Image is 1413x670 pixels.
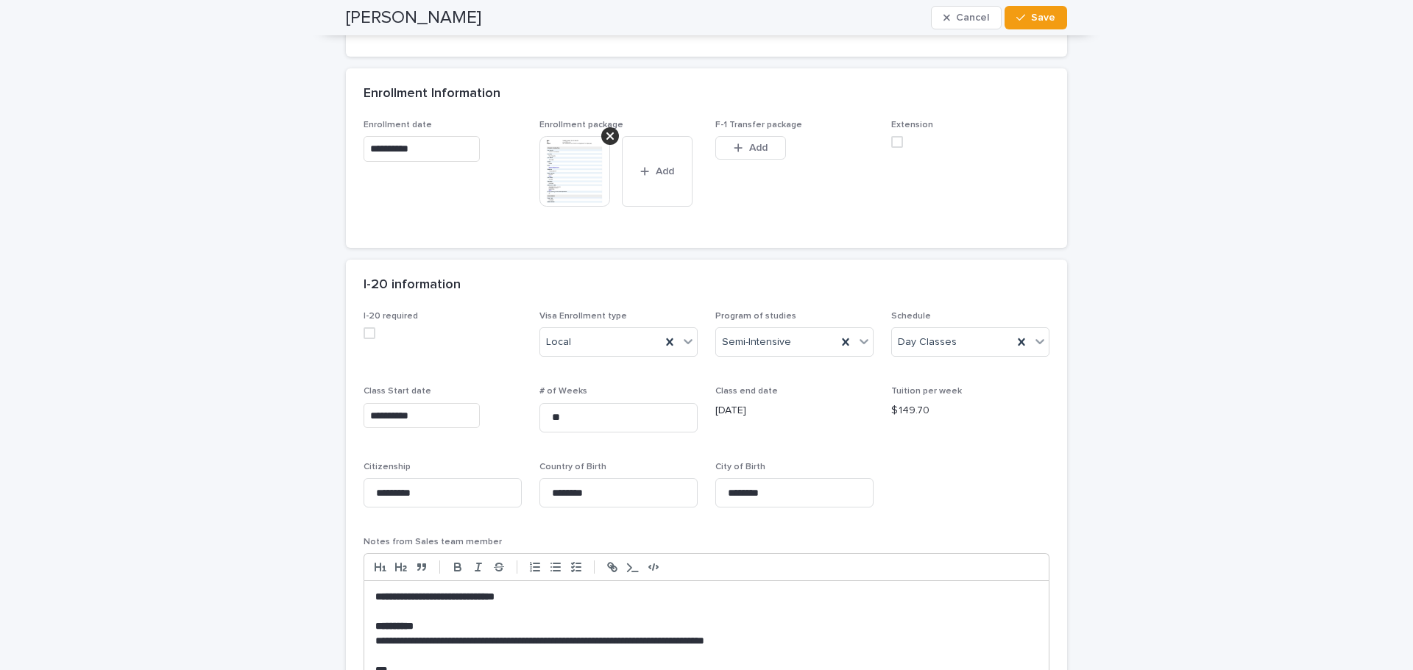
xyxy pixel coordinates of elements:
[891,403,1049,418] p: $ 149.70
[539,463,606,471] span: Country of Birth
[364,312,418,321] span: I-20 required
[1031,13,1055,23] span: Save
[1005,6,1067,29] button: Save
[715,136,786,160] button: Add
[546,335,571,350] span: Local
[364,463,411,471] span: Citizenship
[715,463,765,471] span: City of Birth
[364,538,502,546] span: Notes from Sales team member
[891,121,933,129] span: Extension
[364,86,500,102] h2: Enrollment Information
[749,143,768,153] span: Add
[364,387,431,396] span: Class Start date
[715,121,802,129] span: F-1 Transfer package
[656,166,674,177] span: Add
[539,312,627,321] span: Visa Enrollment type
[891,387,962,396] span: Tuition per week
[722,335,791,350] span: Semi-Intensive
[364,277,461,293] h2: I-20 information
[891,312,931,321] span: Schedule
[364,121,432,129] span: Enrollment date
[898,335,957,350] span: Day Classes
[622,136,693,207] button: Add
[931,6,1002,29] button: Cancel
[956,13,989,23] span: Cancel
[346,7,481,29] h2: [PERSON_NAME]
[715,403,874,418] p: [DATE]
[539,121,623,129] span: Enrollment package
[715,387,778,396] span: Class end date
[715,312,796,321] span: Program of studies
[539,387,587,396] span: # of Weeks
